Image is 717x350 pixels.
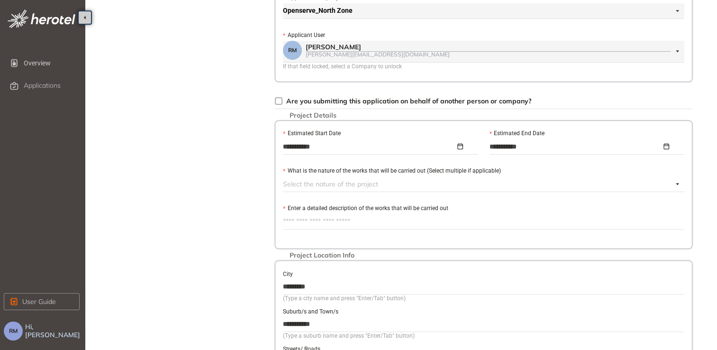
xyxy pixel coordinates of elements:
[283,62,684,71] div: If that field locked, select a Company to unlock
[286,97,532,105] span: Are you submitting this application on behalf of another person or company?
[283,204,448,213] label: Enter a detailed description of the works that will be carried out
[285,111,341,120] span: Project Details
[283,294,684,303] div: (Type a city name and press "Enter/Tab" button)
[283,270,293,279] label: City
[283,317,684,331] input: Suburb/s and Town/s
[4,322,23,341] button: RM
[22,296,56,307] span: User Guide
[306,43,671,51] div: [PERSON_NAME]
[283,129,340,138] label: Estimated Start Date
[283,141,455,152] input: Estimated Start Date
[24,54,78,73] span: Overview
[285,251,359,259] span: Project Location Info
[8,9,75,28] img: logo
[25,323,82,339] span: Hi, [PERSON_NAME]
[283,3,679,18] span: Openserve_North Zone
[9,328,18,334] span: RM
[490,129,545,138] label: Estimated End Date
[283,332,684,341] div: (Type a suburb name and press "Enter/Tab" button)
[24,82,61,90] span: Applications
[490,141,662,152] input: Estimated End Date
[283,279,684,294] input: City
[306,51,671,57] div: [PERSON_NAME][EMAIL_ADDRESS][DOMAIN_NAME]
[283,166,500,175] label: What is the nature of the works that will be carried out (Select multiple if applicable)
[288,47,297,54] span: RM
[283,307,338,316] label: Suburb/s and Town/s
[283,31,325,40] label: Applicant User
[283,214,684,229] textarea: Enter a detailed description of the works that will be carried out
[4,293,80,310] button: User Guide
